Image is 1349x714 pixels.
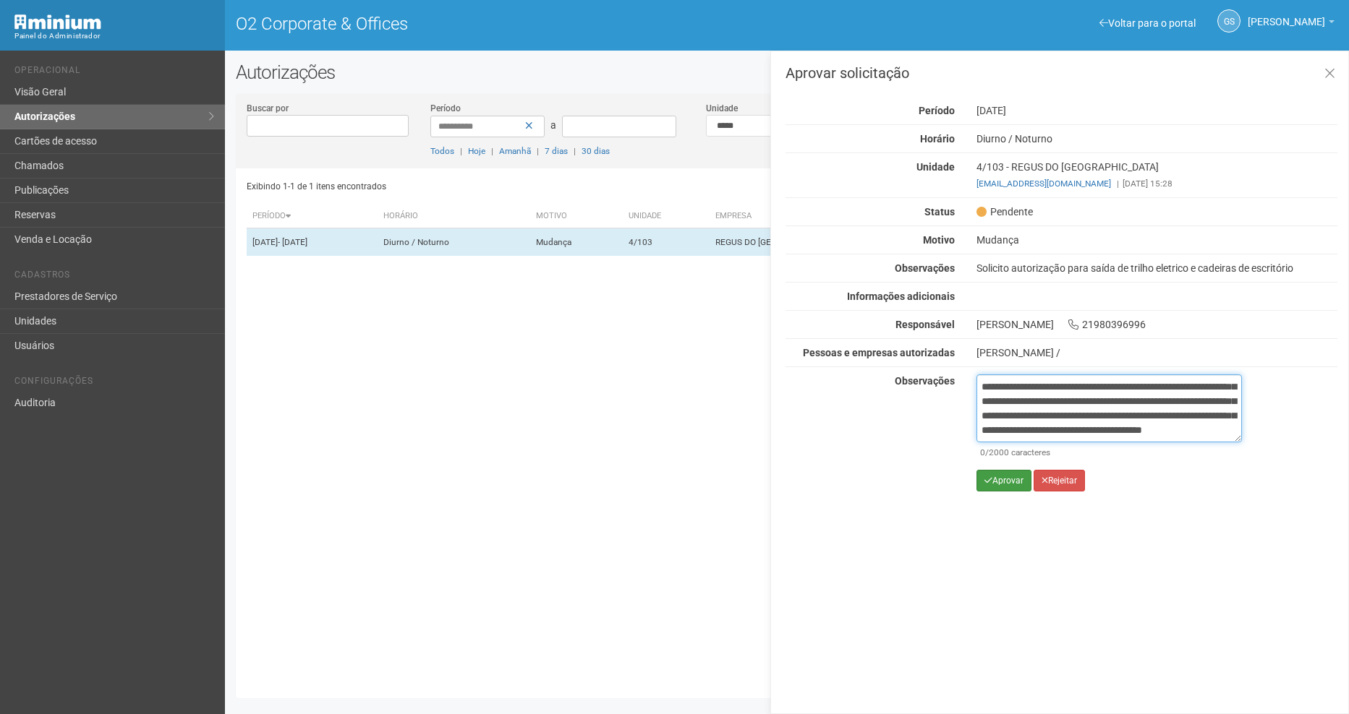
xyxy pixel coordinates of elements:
li: Operacional [14,65,214,80]
span: | [537,146,539,156]
label: Período [430,102,461,115]
td: 4/103 [623,228,710,257]
div: Painel do Administrador [14,30,214,43]
td: Diurno / Noturno [378,228,530,257]
a: [EMAIL_ADDRESS][DOMAIN_NAME] [976,178,1111,189]
th: Período [247,205,378,228]
strong: Horário [920,133,955,145]
a: Hoje [468,146,485,156]
span: Gabriela Souza [1248,2,1325,27]
div: [PERSON_NAME] 21980396996 [966,318,1348,331]
img: Minium [14,14,101,30]
strong: Unidade [916,161,955,173]
h3: Aprovar solicitação [786,66,1337,80]
strong: Status [924,206,955,218]
a: Fechar [1315,59,1345,90]
td: REGUS DO [GEOGRAPHIC_DATA] [710,228,979,257]
span: Pendente [976,205,1033,218]
div: Mudança [966,233,1348,246]
a: 30 dias [582,146,610,156]
strong: Motivo [923,234,955,246]
div: Solicito autorização para saída de trilho eletrico e cadeiras de escritório [966,262,1348,275]
th: Empresa [710,205,979,228]
h2: Autorizações [236,61,1338,83]
strong: Informações adicionais [847,291,955,302]
span: | [491,146,493,156]
span: | [574,146,576,156]
a: Voltar para o portal [1099,17,1196,29]
th: Unidade [623,205,710,228]
div: Diurno / Noturno [966,132,1348,145]
button: Aprovar [976,470,1031,491]
strong: Responsável [895,319,955,330]
td: [DATE] [247,228,378,257]
a: [PERSON_NAME] [1248,18,1335,30]
th: Motivo [530,205,623,228]
li: Cadastros [14,270,214,285]
label: Unidade [706,102,738,115]
div: Exibindo 1-1 de 1 itens encontrados [247,176,783,197]
a: 7 dias [545,146,568,156]
a: Todos [430,146,454,156]
a: Amanhã [499,146,531,156]
span: | [1117,178,1119,189]
h1: O2 Corporate & Offices [236,14,776,33]
span: 0 [980,447,985,457]
div: /2000 caracteres [980,446,1238,459]
td: Mudança [530,228,623,257]
th: Horário [378,205,530,228]
label: Buscar por [247,102,289,115]
span: | [460,146,462,156]
div: [DATE] [966,104,1348,117]
div: [DATE] 15:28 [976,177,1337,190]
span: a [550,119,556,131]
strong: Observações [895,262,955,274]
div: 4/103 - REGUS DO [GEOGRAPHIC_DATA] [966,160,1348,190]
strong: Observações [895,375,955,387]
a: GS [1217,9,1241,33]
li: Configurações [14,376,214,391]
strong: Período [919,105,955,116]
strong: Pessoas e empresas autorizadas [803,347,955,358]
div: [PERSON_NAME] / [976,346,1337,359]
button: Rejeitar [1034,470,1085,491]
span: - [DATE] [278,237,307,247]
